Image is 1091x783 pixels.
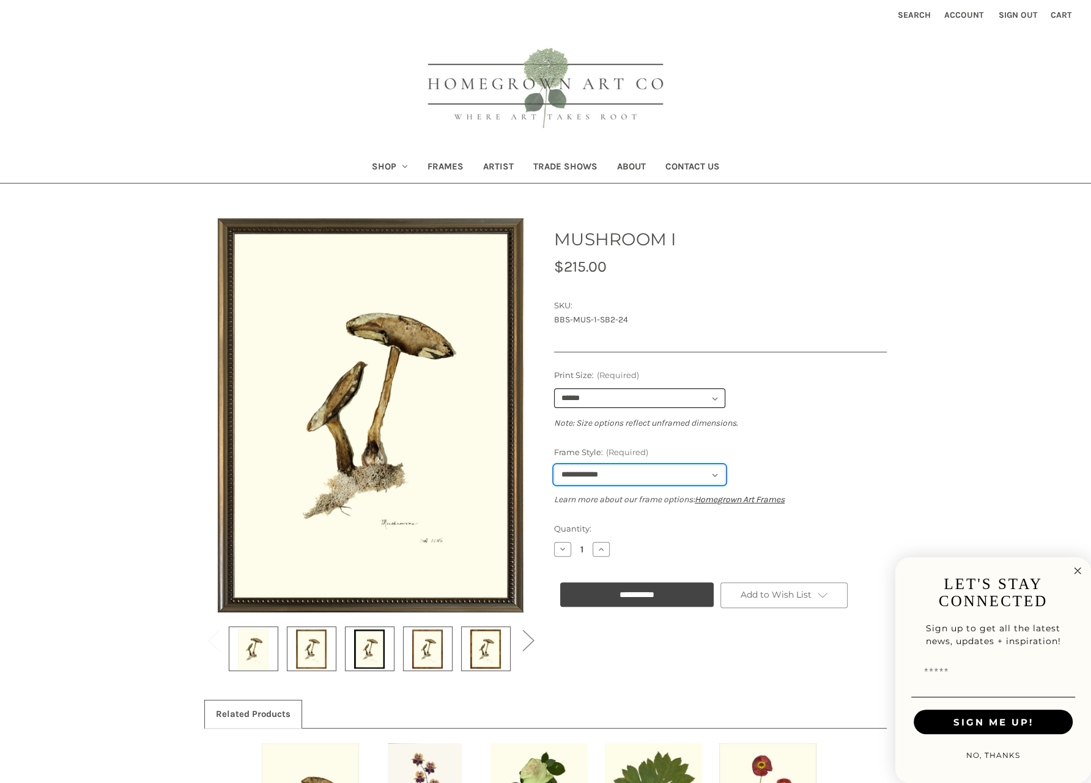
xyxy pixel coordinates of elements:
[362,153,418,183] a: Shop
[238,628,268,669] img: Unframed
[606,447,648,457] small: (Required)
[473,153,523,183] a: Artist
[607,153,655,183] a: About
[554,300,884,312] dt: SKU:
[554,226,887,252] h1: MUSHROOM I
[720,582,848,608] a: Add to Wish List
[554,417,887,429] p: Note: Size options reflect unframed dimensions.
[218,213,523,617] img: Unframed
[741,589,812,600] span: Add to Wish List
[960,743,1026,768] button: NO, THANKS
[1070,563,1085,578] button: Close dialog
[597,370,639,380] small: (Required)
[296,628,327,669] img: Antique Gold Frame
[516,621,540,658] button: Go to slide 2 of 2
[1051,10,1071,20] span: Cart
[554,447,887,459] label: Frame Style:
[354,628,385,669] img: Black Frame
[554,313,887,326] dd: BBS-MUS-1-SB2-24
[895,557,1091,783] div: FLYOUT Form
[412,628,443,669] img: Burlewood Frame
[695,494,785,505] a: Homegrown Art Frames
[554,369,887,382] label: Print Size:
[914,660,1073,685] input: Email
[939,576,1048,609] span: LET'S STAY CONNECTED
[926,623,1061,647] span: Sign up to get all the latest news, updates + inspiration!
[554,258,607,275] span: $215.00
[417,153,473,183] a: Frames
[554,523,887,535] label: Quantity:
[201,621,226,658] button: Go to slide 2 of 2
[554,493,887,506] p: Learn more about our frame options:
[205,700,301,727] a: Related Products
[914,710,1073,734] button: SIGN ME UP!
[470,628,501,669] img: Gold Bamboo Frame
[523,153,607,183] a: Trade Shows
[655,153,729,183] a: Contact Us
[408,34,683,144] img: HOMEGROWN ART CO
